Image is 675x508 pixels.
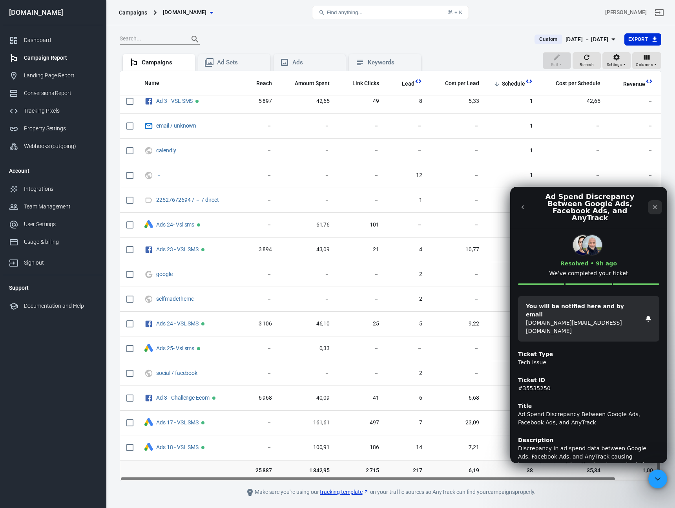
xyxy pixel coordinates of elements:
[285,246,330,254] span: 43,09
[24,142,97,150] div: Webhooks (outgoing)
[144,294,153,304] svg: UTM & Web Traffic
[3,216,103,233] a: User Settings
[492,419,533,427] span: －
[246,270,272,278] span: －
[8,258,149,291] p: Discrepancy in ad spend data between Google Ads, Facebook Ads, and AnyTrack causing incorrect cos...
[435,270,479,278] span: －
[144,196,153,205] svg: Direct
[201,446,204,449] span: Active
[156,395,210,401] a: Ad 3 - Challenge Ecom
[156,444,200,450] span: Ads 18 - VSL SMS
[197,347,200,350] span: Active
[445,79,479,88] span: The average cost for each "Lead" event
[292,58,339,67] div: Ads
[648,470,667,488] iframe: Intercom live chat
[545,122,600,130] span: －
[156,122,196,129] a: email / unknown
[246,221,272,229] span: －
[3,84,103,102] a: Conversions Report
[285,196,330,204] span: －
[435,147,479,155] span: －
[144,171,153,180] svg: UTM & Web Traffic
[120,71,661,481] div: scrollable content
[24,203,97,211] div: Team Management
[285,79,330,88] span: The estimated total amount of money you've spent on your campaign, ad set or ad during its schedule.
[492,246,533,254] span: －
[545,97,600,105] span: 42,65
[342,466,379,474] span: 2 715
[24,89,97,97] div: Conversions Report
[144,319,153,329] svg: Facebook Ads
[545,147,600,155] span: －
[342,79,379,88] span: The number of clicks on links within the ad that led to advertiser-specified destinations
[435,419,479,427] span: 23,09
[392,466,422,474] span: 217
[435,345,479,353] span: －
[295,79,330,88] span: The estimated total amount of money you've spent on your campaign, ad set or ad during its schedule.
[392,320,422,328] span: 5
[119,9,147,16] div: Campaigns
[392,122,422,130] span: －
[492,122,533,130] span: 1
[368,58,415,67] div: Keywords
[285,172,330,179] span: －
[392,444,422,451] span: 14
[650,3,669,22] a: Sign out
[160,5,216,20] button: [DOMAIN_NAME]
[24,71,97,80] div: Landing Page Report
[246,394,272,402] span: 6 968
[414,77,422,85] svg: This column is calculated from AnyTrack real-time data
[3,67,103,84] a: Landing Page Report
[144,79,159,87] span: Name
[342,221,379,229] span: 101
[352,79,379,88] span: The number of clicks on links within the ad that led to advertiser-specified destinations
[285,270,330,278] span: －
[636,61,653,68] span: Columns
[156,370,199,376] span: social / facebook
[342,270,379,278] span: －
[156,345,195,351] span: Ads 25- Vsl sms
[285,466,330,474] span: 1 342,95
[3,9,103,16] div: [DOMAIN_NAME]
[392,221,422,229] span: －
[24,238,97,246] div: Usage & billing
[163,7,207,17] span: selfmadeprogram.com
[144,79,170,87] span: Name
[3,137,103,155] a: Webhooks (outgoing)
[342,122,379,130] span: －
[256,79,272,88] span: The number of people who saw your ads at least once. Reach is different from impressions, which m...
[246,122,272,130] span: －
[492,320,533,328] span: －
[156,370,197,376] a: social / facebook
[492,394,533,402] span: －
[580,61,594,68] span: Refresh
[435,394,479,402] span: 6,68
[246,147,272,155] span: －
[3,198,103,216] a: Team Management
[285,345,330,353] span: 0,33
[492,345,533,353] span: －
[342,196,379,204] span: －
[492,295,533,303] span: －
[144,418,153,427] div: Google Ads
[144,443,153,452] div: Google Ads
[435,444,479,451] span: 7,21
[156,172,163,178] span: －
[613,79,645,89] span: Total revenue calculated by AnyTrack.
[156,419,199,426] a: Ads 17 - VSL SMS
[144,121,153,131] svg: Email
[352,80,379,88] span: Link Clicks
[285,221,330,229] span: 61,76
[24,124,97,133] div: Property Settings
[144,220,153,229] div: Google Ads
[144,270,153,279] svg: Google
